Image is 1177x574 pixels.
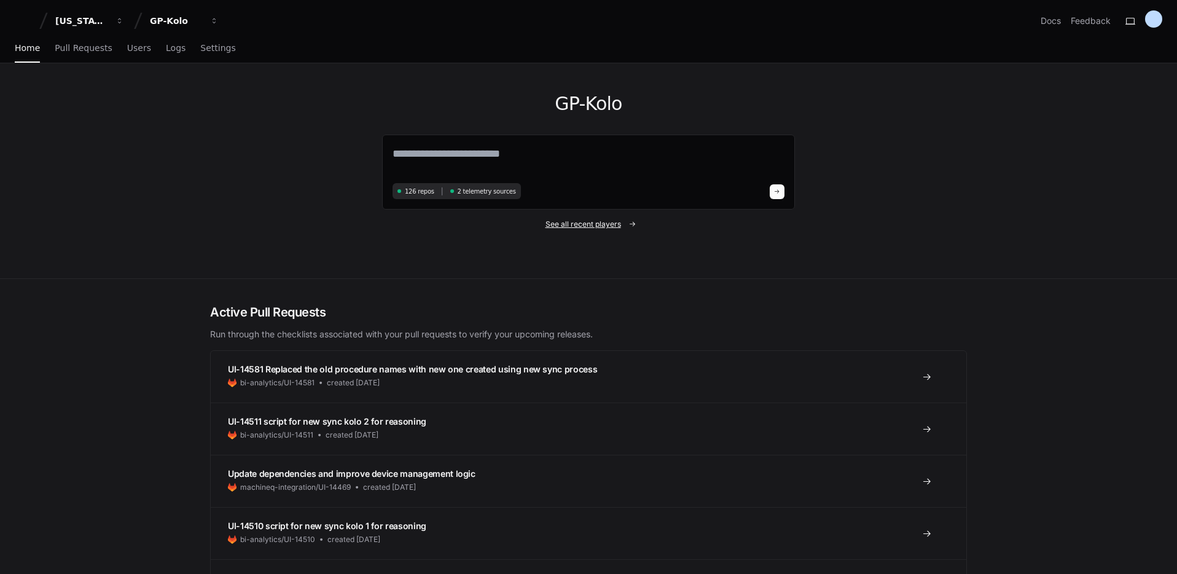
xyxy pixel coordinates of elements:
[166,44,186,52] span: Logs
[55,44,112,52] span: Pull Requests
[327,378,380,388] span: created [DATE]
[15,44,40,52] span: Home
[240,482,351,492] span: machineq-integration/UI-14469
[458,187,516,196] span: 2 telemetry sources
[405,187,434,196] span: 126 repos
[200,34,235,63] a: Settings
[545,219,621,229] span: See all recent players
[228,521,426,531] span: UI-14510 script for new sync kolo 1 for reasoning
[240,378,315,388] span: bi-analytics/UI-14581
[382,93,795,115] h1: GP-Kolo
[211,507,966,559] a: UI-14510 script for new sync kolo 1 for reasoningbi-analytics/UI-14510created [DATE]
[228,468,475,479] span: Update dependencies and improve device management logic
[150,15,203,27] div: GP-Kolo
[210,304,967,321] h2: Active Pull Requests
[55,15,108,27] div: [US_STATE] Pacific
[382,219,795,229] a: See all recent players
[55,34,112,63] a: Pull Requests
[127,44,151,52] span: Users
[228,416,426,427] span: UI-14511 script for new sync kolo 2 for reasoning
[1041,15,1061,27] a: Docs
[363,482,416,492] span: created [DATE]
[240,535,315,545] span: bi-analytics/UI-14510
[211,403,966,455] a: UI-14511 script for new sync kolo 2 for reasoningbi-analytics/UI-14511created [DATE]
[200,44,235,52] span: Settings
[15,34,40,63] a: Home
[210,328,967,340] p: Run through the checklists associated with your pull requests to verify your upcoming releases.
[166,34,186,63] a: Logs
[228,364,597,374] span: UI-14581 Replaced the old procedure names with new one created using new sync process
[1071,15,1111,27] button: Feedback
[211,455,966,507] a: Update dependencies and improve device management logicmachineq-integration/UI-14469created [DATE]
[145,10,224,32] button: GP-Kolo
[50,10,129,32] button: [US_STATE] Pacific
[327,535,380,545] span: created [DATE]
[240,430,313,440] span: bi-analytics/UI-14511
[211,351,966,403] a: UI-14581 Replaced the old procedure names with new one created using new sync processbi-analytics...
[326,430,378,440] span: created [DATE]
[127,34,151,63] a: Users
